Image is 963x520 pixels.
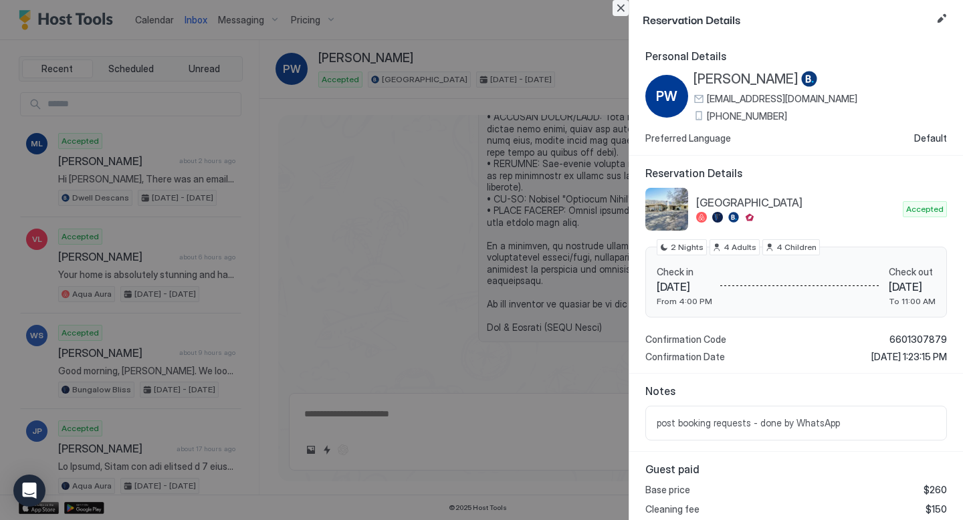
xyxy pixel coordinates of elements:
span: Reservation Details [643,11,931,27]
span: Reservation Details [645,166,947,180]
span: 4 Children [776,241,817,253]
span: Preferred Language [645,132,731,144]
span: Notes [645,384,947,398]
span: [EMAIL_ADDRESS][DOMAIN_NAME] [707,93,857,105]
span: To 11:00 AM [889,296,936,306]
span: [DATE] [657,280,712,293]
span: 6601307879 [889,334,947,346]
span: Check in [657,266,712,278]
span: Base price [645,484,690,496]
span: Confirmation Date [645,351,725,363]
button: Edit reservation [934,11,950,27]
span: Check out [889,266,936,278]
span: $150 [926,503,947,515]
span: Confirmation Code [645,334,726,346]
span: Personal Details [645,49,947,63]
span: post booking requests - done by WhatsApp [657,417,936,429]
span: Default [914,132,947,144]
span: From 4:00 PM [657,296,712,306]
span: [PERSON_NAME] [693,71,798,88]
span: [GEOGRAPHIC_DATA] [696,196,897,209]
span: [PHONE_NUMBER] [707,110,787,122]
span: 4 Adults [724,241,756,253]
span: [DATE] 1:23:15 PM [871,351,947,363]
div: listing image [645,188,688,231]
span: Guest paid [645,463,947,476]
span: [DATE] [889,280,936,293]
span: 2 Nights [671,241,704,253]
span: Cleaning fee [645,503,700,515]
span: $260 [924,484,947,496]
span: Accepted [906,203,944,215]
div: Open Intercom Messenger [13,475,45,507]
span: PW [656,86,677,106]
